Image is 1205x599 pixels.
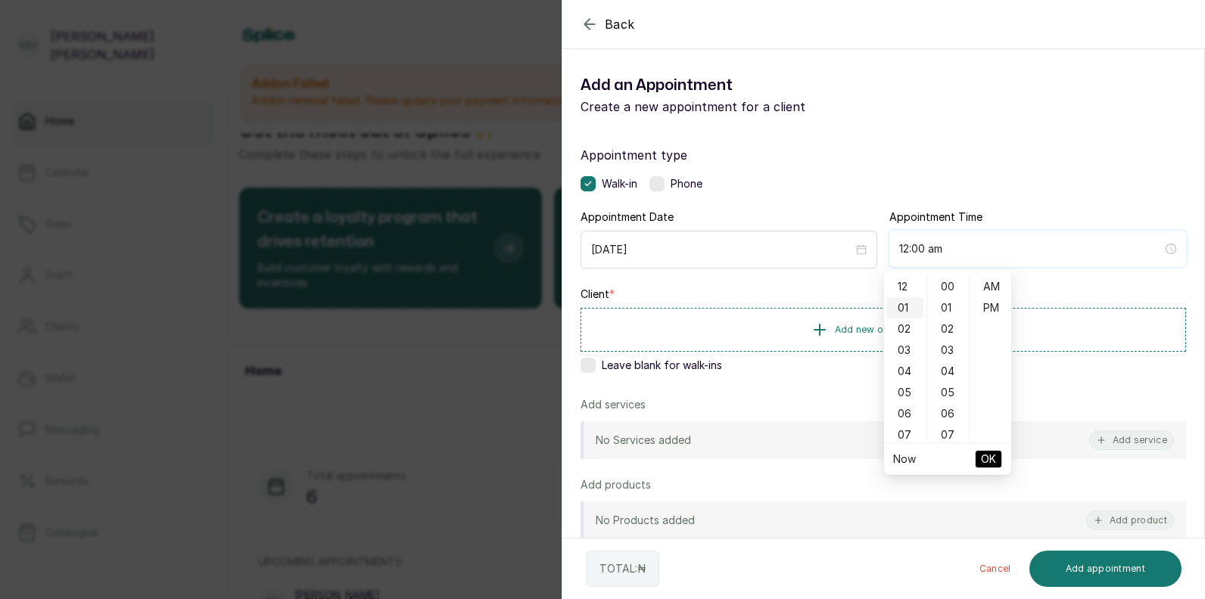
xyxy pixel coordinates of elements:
[596,433,691,448] p: No Services added
[930,382,967,403] div: 05
[893,452,916,465] a: Now
[887,361,923,382] div: 04
[581,287,615,302] label: Client
[581,98,883,116] p: Create a new appointment for a client
[887,340,923,361] div: 03
[887,424,923,445] div: 07
[581,15,635,33] button: Back
[930,340,967,361] div: 03
[887,382,923,403] div: 05
[591,241,853,258] input: Select date
[887,403,923,424] div: 06
[930,276,967,297] div: 00
[899,241,1163,257] input: Select time
[602,358,722,373] span: Leave blank for walk-ins
[930,424,967,445] div: 07
[887,297,923,318] div: 01
[930,361,967,382] div: 04
[1086,511,1174,530] button: Add product
[1089,430,1174,450] button: Add service
[967,551,1023,587] button: Cancel
[973,297,1009,318] div: PM
[581,146,1186,164] label: Appointment type
[930,403,967,424] div: 06
[581,308,1186,352] button: Add new or select existing
[930,318,967,340] div: 02
[930,297,967,318] div: 01
[975,450,1002,468] button: OK
[581,397,646,412] p: Add services
[671,176,702,191] span: Phone
[835,324,957,336] span: Add new or select existing
[887,276,923,297] div: 12
[599,561,646,576] p: TOTAL: ₦
[605,15,635,33] span: Back
[973,276,1009,297] div: AM
[1029,551,1182,587] button: Add appointment
[596,513,695,528] p: No Products added
[581,73,883,98] h1: Add an Appointment
[581,477,651,492] p: Add products
[887,318,923,340] div: 02
[889,209,982,225] label: Appointment Time
[602,176,637,191] span: Walk-in
[581,209,674,225] label: Appointment Date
